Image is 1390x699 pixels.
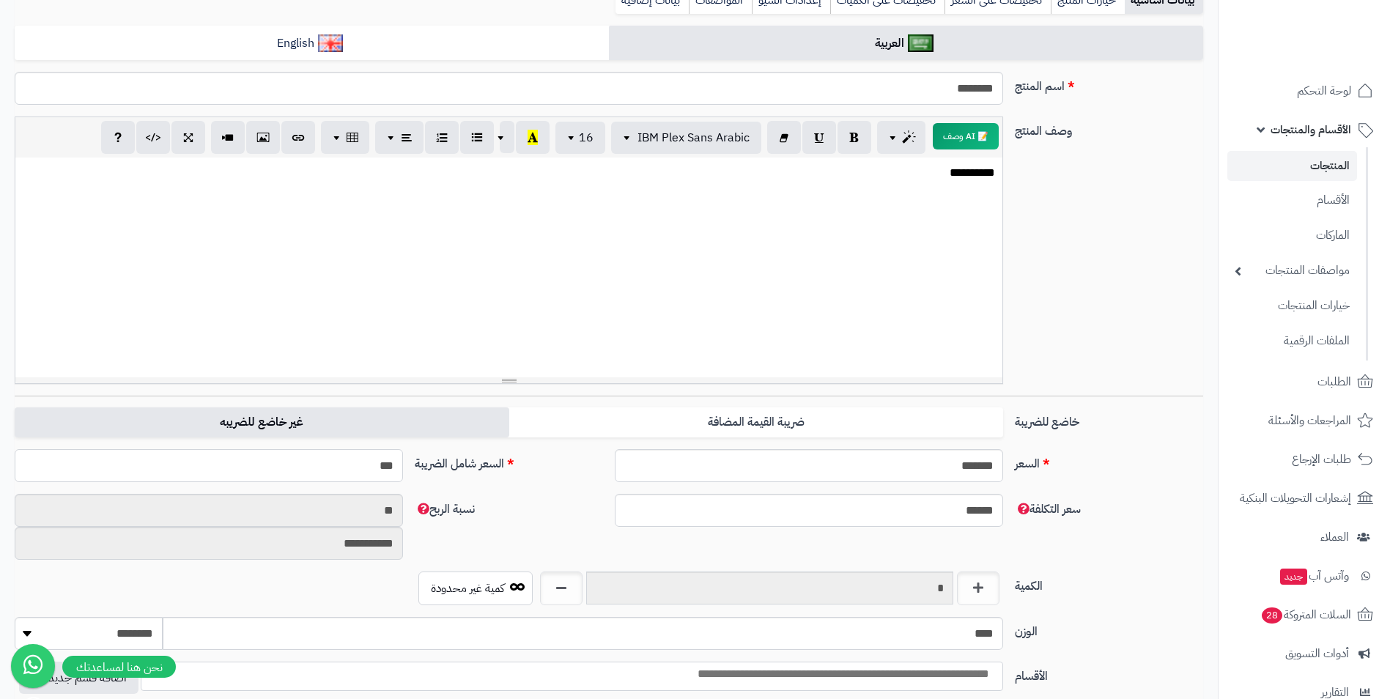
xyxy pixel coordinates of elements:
[1227,185,1357,216] a: الأقسام
[19,662,138,694] button: اضافة قسم جديد
[1227,597,1381,632] a: السلات المتروكة28
[1009,116,1209,140] label: وصف المنتج
[1280,569,1307,585] span: جديد
[933,123,999,149] button: 📝 AI وصف
[1009,572,1209,595] label: الكمية
[1227,403,1381,438] a: المراجعات والأسئلة
[555,122,605,154] button: 16
[1279,566,1349,586] span: وآتس آب
[1009,449,1209,473] label: السعر
[509,407,1003,437] label: ضريبة القيمة المضافة
[1271,119,1351,140] span: الأقسام والمنتجات
[318,34,344,52] img: English
[1260,604,1351,625] span: السلات المتروكة
[637,129,750,147] span: IBM Plex Sans Arabic
[579,129,594,147] span: 16
[1227,442,1381,477] a: طلبات الإرجاع
[1009,72,1209,95] label: اسم المنتج
[1227,290,1357,322] a: خيارات المنتجات
[1292,449,1351,470] span: طلبات الإرجاع
[1227,636,1381,671] a: أدوات التسويق
[1227,325,1357,357] a: الملفات الرقمية
[1227,364,1381,399] a: الطلبات
[1227,481,1381,516] a: إشعارات التحويلات البنكية
[1320,527,1349,547] span: العملاء
[1227,220,1357,251] a: الماركات
[1297,81,1351,101] span: لوحة التحكم
[1009,617,1209,640] label: الوزن
[609,26,1203,62] a: العربية
[415,500,475,518] span: نسبة الربح
[1009,407,1209,431] label: خاضع للضريبة
[1285,643,1349,664] span: أدوات التسويق
[1227,558,1381,593] a: وآتس آبجديد
[1009,662,1209,685] label: الأقسام
[1015,500,1081,518] span: سعر التكلفة
[611,122,761,154] button: IBM Plex Sans Arabic
[1227,151,1357,181] a: المنتجات
[1227,73,1381,108] a: لوحة التحكم
[908,34,934,52] img: العربية
[1317,371,1351,392] span: الطلبات
[15,407,509,437] label: غير خاضع للضريبه
[1227,519,1381,555] a: العملاء
[409,449,609,473] label: السعر شامل الضريبة
[1268,410,1351,431] span: المراجعات والأسئلة
[1262,607,1282,624] span: 28
[15,26,609,62] a: English
[1240,488,1351,508] span: إشعارات التحويلات البنكية
[1227,255,1357,286] a: مواصفات المنتجات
